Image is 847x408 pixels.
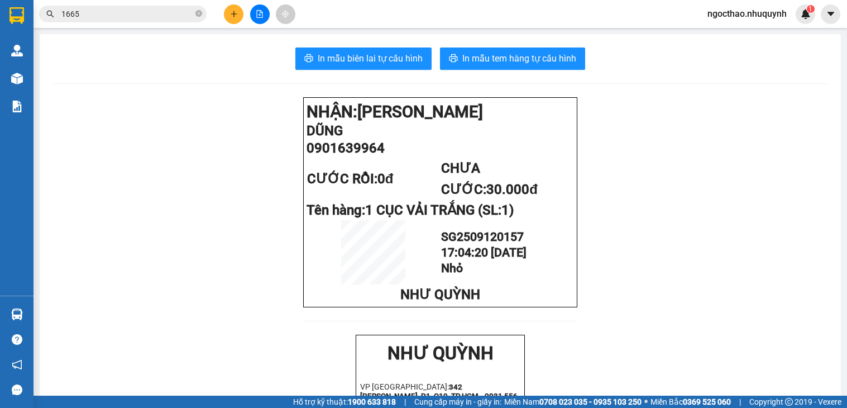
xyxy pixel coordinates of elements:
span: caret-down [826,9,836,19]
span: Cung cấp máy in - giấy in: [414,396,501,408]
span: ⚪️ [644,400,648,404]
span: question-circle [12,334,22,345]
img: logo-vxr [9,7,24,24]
button: file-add [250,4,270,24]
span: close-circle [195,9,202,20]
span: close-circle [195,10,202,17]
span: 0đ [377,171,394,187]
button: printerIn mẫu biên lai tự cấu hình [295,48,432,70]
span: SG2509120157 [441,230,524,244]
span: [PERSON_NAME] [357,102,483,121]
span: printer [449,54,458,64]
input: Tìm tên, số ĐT hoặc mã đơn [61,8,193,20]
button: plus [224,4,243,24]
span: 17:04:20 [DATE] [441,245,527,259]
strong: NHẬN: [307,102,483,121]
span: Tên hàng: [307,202,514,218]
span: In mẫu tem hàng tự cấu hình [462,51,576,65]
span: In mẫu biên lai tự cấu hình [318,51,423,65]
span: plus [230,10,238,18]
span: ngocthao.nhuquynh [698,7,796,21]
button: caret-down [821,4,840,24]
span: 1 [808,5,812,13]
img: warehouse-icon [11,73,23,84]
span: 0901639964 [307,140,385,156]
img: icon-new-feature [801,9,811,19]
img: warehouse-icon [11,309,23,320]
span: notification [12,359,22,370]
button: printerIn mẫu tem hàng tự cấu hình [440,48,585,70]
span: CƯỚC RỒI: [307,171,394,187]
span: Miền Nam [504,396,642,408]
span: | [404,396,406,408]
img: solution-icon [11,101,23,112]
span: DŨNG [307,123,343,139]
strong: 0708 023 035 - 0935 103 250 [539,397,642,406]
img: warehouse-icon [11,45,23,56]
button: aim [276,4,295,24]
strong: NHƯ QUỲNH [387,343,494,364]
span: 1 CỤC VẢI TRẮNG (SL: [365,202,514,218]
sup: 1 [807,5,815,13]
span: CHƯA CƯỚC: [441,160,538,197]
span: Hỗ trợ kỹ thuật: [293,396,396,408]
span: Miền Bắc [650,396,731,408]
span: | [739,396,741,408]
span: Nhỏ [441,261,463,275]
span: file-add [256,10,264,18]
span: 30.000đ [486,182,538,197]
span: printer [304,54,313,64]
span: message [12,385,22,395]
span: NHƯ QUỲNH [400,287,480,302]
strong: 0369 525 060 [683,397,731,406]
span: 1) [501,202,514,218]
span: copyright [785,398,793,406]
span: search [46,10,54,18]
strong: 1900 633 818 [348,397,396,406]
span: aim [281,10,289,18]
